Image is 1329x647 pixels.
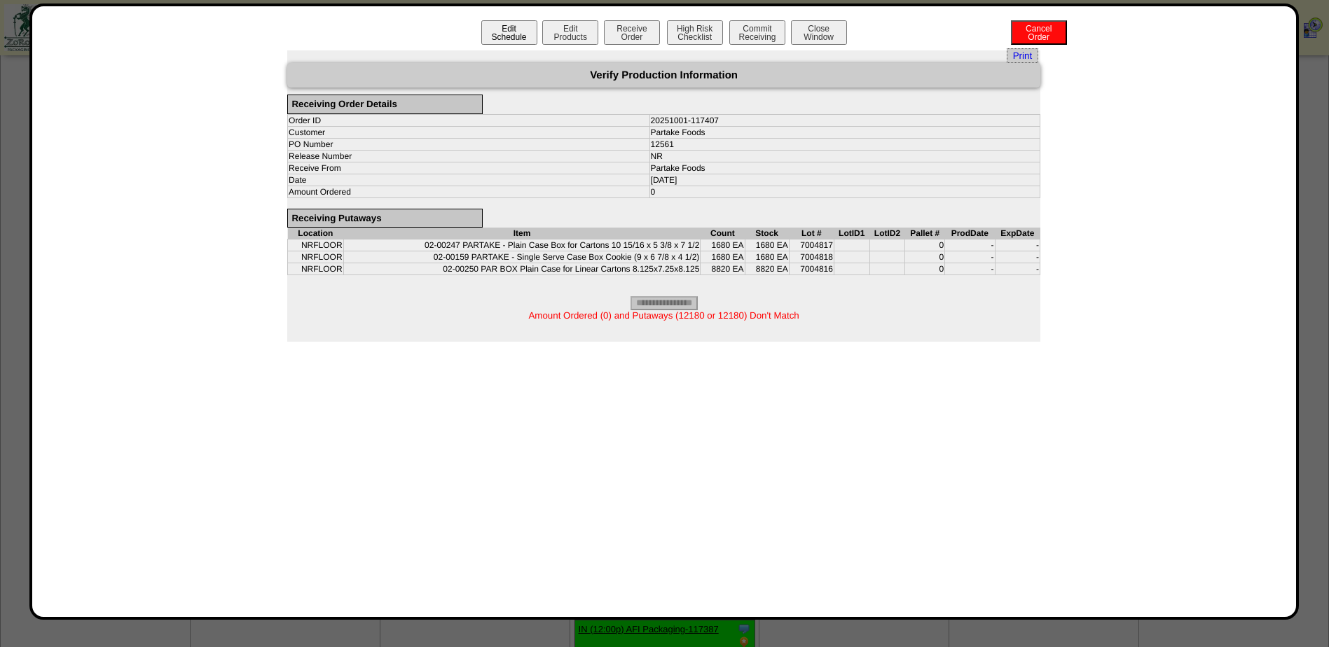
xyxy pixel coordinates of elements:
a: CloseWindow [790,32,848,42]
td: NRFLOOR [288,263,344,275]
td: 7004816 [789,263,834,275]
th: Location [288,228,344,239]
td: Amount Ordered [288,186,649,197]
td: Date [288,174,649,186]
td: - [995,251,1040,263]
td: - [945,263,995,275]
button: ReceiveOrder [604,20,660,45]
th: Stock [745,228,789,239]
button: CommitReceiving [729,20,785,45]
td: 02-00247 PARTAKE - Plain Case Box for Cartons 10 15/16 x 5 3/8 x 7 1/2 [343,239,701,251]
th: Item [343,228,701,239]
td: NR [649,150,1040,162]
button: High RiskChecklist [667,20,723,45]
td: Receive From [288,162,649,174]
td: 0 [649,186,1040,197]
td: Customer [288,126,649,138]
div: Receiving Order Details [287,95,483,114]
button: CloseWindow [791,20,847,45]
td: 0 [905,251,945,263]
td: 1680 EA [745,239,789,251]
td: - [995,239,1040,251]
td: 20251001-117407 [649,114,1040,126]
div: Verify Production Information [287,63,1040,88]
td: 8820 EA [745,263,789,275]
td: PO Number [288,138,649,150]
button: CancelOrder [1011,20,1067,45]
th: Pallet # [905,228,945,239]
td: 0 [905,239,945,251]
th: ProdDate [945,228,995,239]
td: Release Number [288,150,649,162]
a: Print [1007,48,1038,63]
td: - [945,251,995,263]
td: 02-00250 PAR BOX Plain Case for Linear Cartons 8.125x7.25x8.125 [343,263,701,275]
td: 0 [905,263,945,275]
button: EditSchedule [481,20,537,45]
td: 7004817 [789,239,834,251]
button: EditProducts [542,20,598,45]
td: 1680 EA [745,251,789,263]
td: 1680 EA [701,239,745,251]
td: [DATE] [649,174,1040,186]
td: Order ID [288,114,649,126]
td: 1680 EA [701,251,745,263]
td: NRFLOOR [288,239,344,251]
th: LotID2 [869,228,905,239]
th: LotID1 [834,228,869,239]
a: High RiskChecklist [666,32,727,42]
th: ExpDate [995,228,1040,239]
td: Partake Foods [649,126,1040,138]
td: Partake Foods [649,162,1040,174]
td: 12561 [649,138,1040,150]
td: 8820 EA [701,263,745,275]
td: 02-00159 PARTAKE - Single Serve Case Box Cookie (9 x 6 7/8 x 4 1/2) [343,251,701,263]
div: Receiving Putaways [287,209,483,228]
th: Lot # [789,228,834,239]
th: Count [701,228,745,239]
td: - [945,239,995,251]
td: NRFLOOR [288,251,344,263]
td: 7004818 [789,251,834,263]
span: Amount Ordered (0) and Putaways (12180 or 12180) Don't Match [528,310,799,321]
td: - [995,263,1040,275]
